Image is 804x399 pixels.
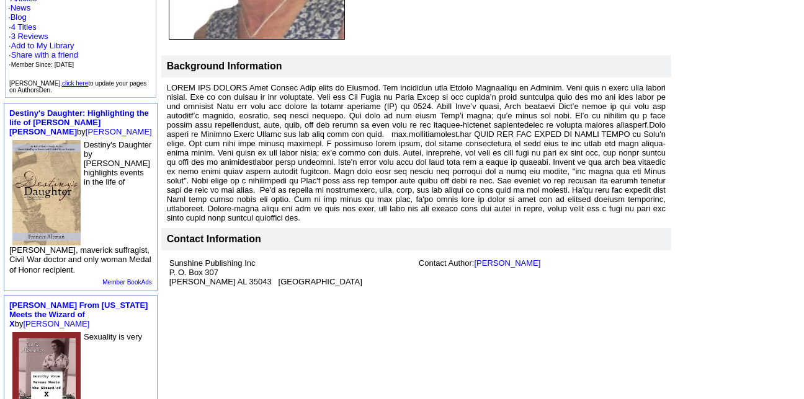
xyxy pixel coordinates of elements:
font: LOREM IPS DOLORS Amet Consec Adip elits do Eiusmod. Tem incididun utla Etdolo Magnaaliqu en Admin... [167,83,666,222]
font: · · · [9,41,78,69]
font: [PERSON_NAME], to update your pages on AuthorsDen. [9,80,146,94]
a: click here [62,80,88,87]
font: by [9,300,148,328]
font: by [9,108,152,136]
a: [PERSON_NAME] [23,319,89,328]
a: 4 Titles [11,22,37,32]
a: [PERSON_NAME] [474,258,540,268]
a: [PERSON_NAME] [86,127,152,136]
font: · · [9,22,78,69]
a: News [11,3,31,12]
img: 80273.jpg [12,140,81,246]
a: Member BookAds [102,279,151,286]
b: Background Information [167,61,282,71]
a: Blog [11,12,27,22]
font: Contact Information [167,234,261,244]
a: Destiny's Daughter: Highlighting the life of [PERSON_NAME] [PERSON_NAME] [9,108,149,136]
font: Contact Author: [419,258,541,268]
a: Share with a friend [11,50,78,59]
a: 3 Reviews [11,32,48,41]
a: Add to My Library [11,41,74,50]
font: Sunshine Publishing Inc P. O. Box 307 [PERSON_NAME] AL 35043 [GEOGRAPHIC_DATA] [169,258,362,286]
a: [PERSON_NAME] From [US_STATE] Meets the Wizard of X [9,300,148,328]
font: Member Since: [DATE] [11,61,74,68]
